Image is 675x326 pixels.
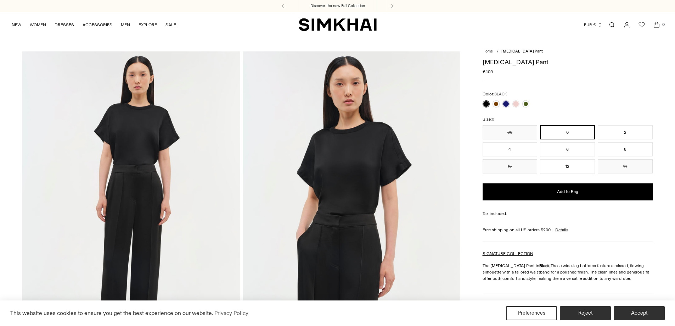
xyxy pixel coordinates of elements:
button: 14 [598,159,653,173]
button: EUR € [584,17,602,33]
button: Reject [560,306,611,320]
button: Accept [614,306,665,320]
button: 00 [483,125,538,139]
span: 0 [492,117,494,122]
a: SIMKHAI [299,18,377,32]
a: Discover the new Fall Collection [310,3,365,9]
button: Add to Bag [483,183,653,200]
a: ACCESSORIES [83,17,112,33]
label: Size: [483,116,494,123]
span: €405 [483,68,493,75]
a: Go to the account page [620,18,634,32]
h3: Size & Fit [483,300,500,305]
a: Open cart modal [649,18,664,32]
a: EXPLORE [139,17,157,33]
button: Preferences [506,306,557,320]
strong: Black. [539,263,551,268]
button: 6 [540,142,595,156]
a: Open search modal [605,18,619,32]
button: 2 [598,125,653,139]
p: The [MEDICAL_DATA] Pant in These wide-leg bottoms feature a relaxed, flowing silhouette with a ta... [483,263,653,282]
div: Tax included. [483,210,653,217]
label: Color: [483,91,507,98]
button: 4 [483,142,538,156]
a: SALE [165,17,176,33]
a: MEN [121,17,130,33]
nav: breadcrumbs [483,49,653,55]
div: / [497,49,499,55]
a: Home [483,49,493,54]
a: SIGNATURE COLLECTION [483,251,533,256]
a: WOMEN [30,17,46,33]
a: Details [555,227,568,233]
div: Free shipping on all US orders $200+ [483,227,653,233]
h1: [MEDICAL_DATA] Pant [483,59,653,65]
span: 0 [660,21,666,28]
button: 12 [540,159,595,173]
button: 8 [598,142,653,156]
a: NEW [12,17,21,33]
button: 10 [483,159,538,173]
button: 0 [540,125,595,139]
button: Size & Fit [483,293,653,311]
a: DRESSES [55,17,74,33]
a: Privacy Policy (opens in a new tab) [213,308,249,319]
span: [MEDICAL_DATA] Pant [501,49,543,54]
span: This website uses cookies to ensure you get the best experience on our website. [10,310,213,316]
span: Add to Bag [557,189,578,195]
a: Wishlist [635,18,649,32]
span: BLACK [494,92,507,96]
